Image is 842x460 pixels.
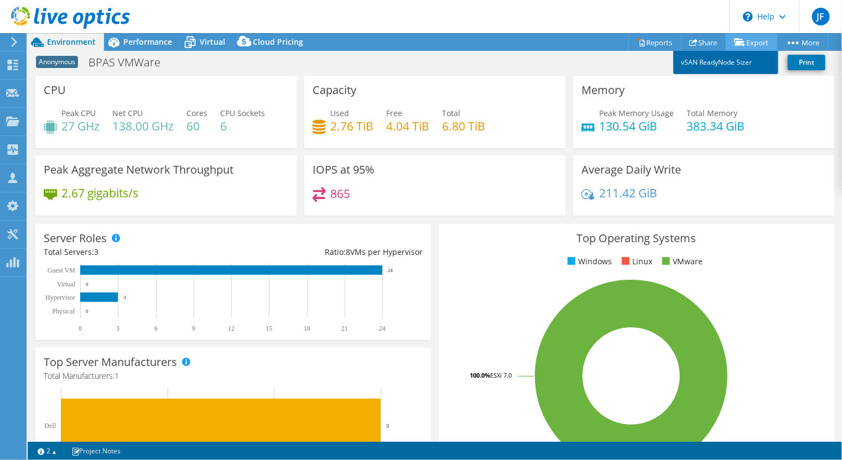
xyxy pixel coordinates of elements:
[192,325,195,332] text: 9
[57,280,76,288] text: Virtual
[116,325,119,332] text: 3
[565,255,612,268] li: Windows
[599,120,674,132] h4: 130.54 GiB
[628,34,682,51] a: Reports
[788,55,825,70] a: Print
[44,84,66,96] h3: CPU
[228,325,235,332] text: 12
[233,246,422,258] div: Ratio: VMs per Hypervisor
[681,34,726,51] a: Share
[48,266,75,274] text: Guest VM
[330,187,350,200] h4: 865
[84,56,178,69] h1: BPAS VMWare
[253,36,303,47] span: Cloud Pricing
[379,325,386,332] text: 24
[599,187,657,199] h4: 211.42 GiB
[61,108,96,118] span: Peak CPU
[330,120,373,132] h4: 2.76 TiB
[266,325,272,332] text: 15
[599,108,674,118] span: Peak Memory Usage
[86,309,89,314] text: 0
[79,325,82,332] text: 0
[220,108,265,118] span: CPU Sockets
[346,247,350,257] span: 8
[44,164,233,176] h3: Peak Aggregate Network Throughput
[86,281,89,287] text: 0
[304,325,310,332] text: 18
[313,164,375,176] h3: IOPS at 95%
[687,108,737,118] span: Total Memory
[154,325,158,332] text: 6
[581,164,681,176] h3: Average Daily Write
[619,255,652,268] li: Linux
[47,36,96,47] span: Environment
[61,120,100,132] h4: 27 GHz
[44,232,107,244] h3: Server Roles
[61,187,138,199] h4: 2.67 gigabits/s
[220,120,265,132] h4: 6
[186,120,207,132] h4: 60
[442,120,485,132] h4: 6.80 TiB
[777,34,828,51] a: More
[581,84,625,96] h3: Memory
[812,8,830,25] span: JF
[442,108,460,118] span: Total
[470,371,490,379] tspan: 100.0%
[44,370,423,382] h4: Total Manufacturers:
[30,444,64,458] a: 2
[341,325,348,332] text: 21
[44,246,233,258] div: Total Servers:
[726,34,777,51] a: Export
[52,307,75,315] text: Physical
[673,51,778,74] a: vSAN ReadyNode Sizer
[388,268,393,273] text: 24
[64,444,128,458] a: Project Notes
[330,108,349,118] span: Used
[200,36,225,47] span: Virtual
[112,108,143,118] span: Net CPU
[186,108,207,118] span: Cores
[123,295,126,300] text: 3
[36,56,78,68] span: Anonymous
[386,108,402,118] span: Free
[490,371,512,379] tspan: ESXi 7.0
[743,12,753,22] svg: \n
[94,247,98,257] span: 3
[44,422,56,430] text: Dell
[447,232,826,244] h3: Top Operating Systems
[313,84,356,96] h3: Capacity
[112,120,174,132] h4: 138.00 GHz
[386,120,429,132] h4: 4.04 TiB
[44,356,177,368] h3: Top Server Manufacturers
[45,294,75,301] text: Hypervisor
[386,422,389,429] text: 3
[659,255,703,268] li: VMware
[687,120,745,132] h4: 383.34 GiB
[115,370,119,381] span: 1
[123,36,172,47] span: Performance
